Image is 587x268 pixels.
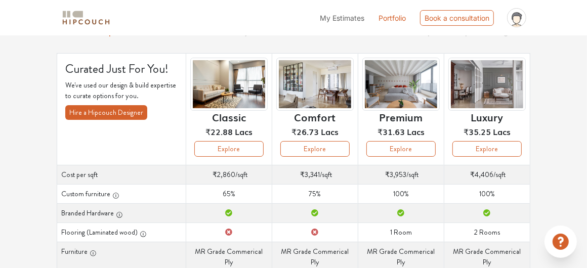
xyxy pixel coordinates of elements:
button: Explore [452,141,522,157]
td: /sqft [444,165,530,184]
span: ₹31.63 [378,125,405,138]
button: Explore [366,141,436,157]
span: ₹3,953 [385,169,406,180]
span: logo-horizontal.svg [61,7,111,29]
button: Hire a Hipcouch Designer [65,105,147,120]
span: Lacs [235,125,253,138]
td: /sqft [186,165,272,184]
h4: Curated Just For You! [65,62,178,76]
th: Custom furniture [57,184,186,203]
img: header-preview [448,58,526,111]
td: 1 Room [358,222,444,242]
td: 2 Rooms [444,222,530,242]
td: 100% [444,184,530,203]
td: /sqft [272,165,358,184]
th: Flooring (Laminated wood) [57,222,186,242]
div: Book a consultation [420,10,494,26]
th: Cost per sqft [57,165,186,184]
span: ₹2,860 [213,169,235,180]
button: Explore [194,141,264,157]
img: header-preview [362,58,440,111]
td: 100% [358,184,444,203]
span: Lacs [407,125,425,138]
button: Explore [280,141,350,157]
span: Lacs [321,125,339,138]
img: header-preview [190,58,268,111]
h6: Premium [379,111,423,123]
img: header-preview [276,58,354,111]
h6: Luxury [471,111,503,123]
span: ₹26.73 [291,125,319,138]
span: ₹35.25 [464,125,491,138]
span: ₹4,406 [470,169,493,180]
p: We've used our design & build expertise to curate options for you. [65,80,178,101]
span: My Estimates [320,14,364,22]
span: Lacs [493,125,511,138]
a: Portfolio [379,13,406,23]
span: ₹3,341 [300,169,320,180]
h6: Comfort [294,111,336,123]
td: /sqft [358,165,444,184]
th: Branded Hardware [57,203,186,222]
h6: Classic [212,111,246,123]
td: 65% [186,184,272,203]
img: logo-horizontal.svg [61,9,111,27]
td: 75% [272,184,358,203]
span: ₹22.88 [205,125,233,138]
